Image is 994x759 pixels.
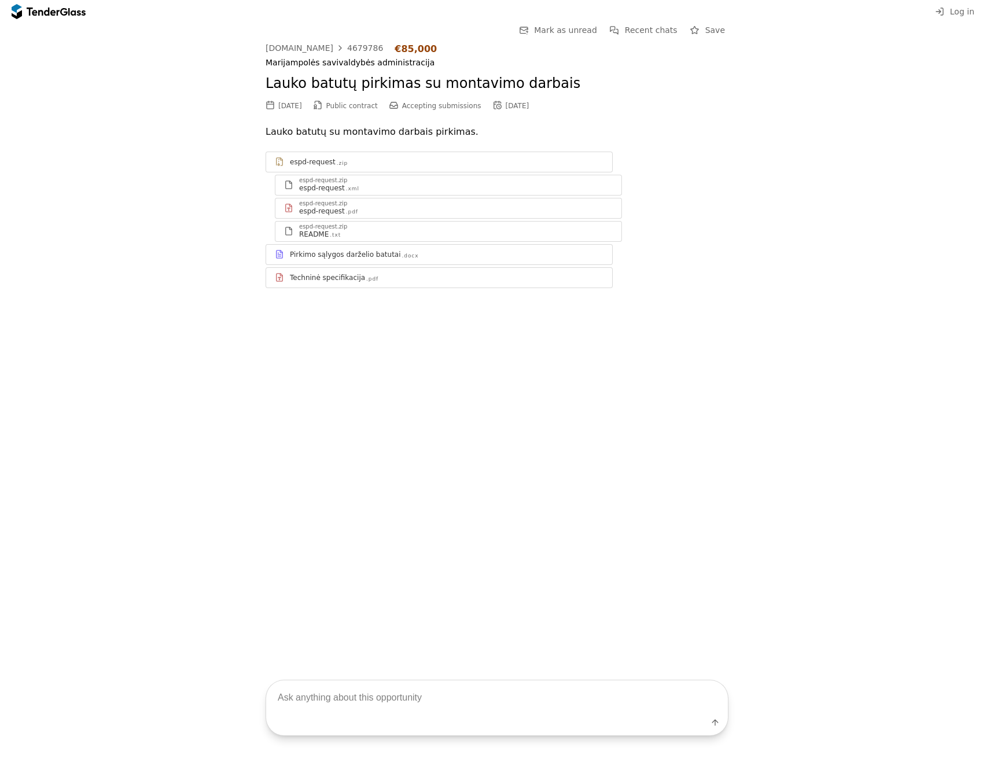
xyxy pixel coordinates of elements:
button: Recent chats [606,23,681,38]
div: .pdf [366,275,378,283]
div: [DOMAIN_NAME] [266,44,333,52]
div: Pirkimo sąlygos darželio batutai [290,250,401,259]
a: espd-request.zipespd-request.pdf [275,198,622,219]
div: espd-request.zip [299,224,347,230]
div: .zip [337,160,348,167]
h2: Lauko batutų pirkimas su montavimo darbais [266,74,728,94]
div: .pdf [346,208,358,216]
a: [DOMAIN_NAME]4679786 [266,43,383,53]
div: espd-request.zip [299,201,347,207]
button: Save [687,23,728,38]
button: Mark as unread [516,23,601,38]
div: [DATE] [506,102,529,110]
div: €85,000 [395,43,437,54]
span: Log in [950,7,974,16]
span: Public contract [326,102,378,110]
button: Log in [932,5,978,19]
div: Marijampolės savivaldybės administracija [266,58,728,68]
div: espd-request [290,157,336,167]
span: Save [705,25,725,35]
div: Techninė specifikacija [290,273,365,282]
a: espd-request.zip [266,152,613,172]
a: espd-request.zipREADME.txt [275,221,622,242]
div: .docx [402,252,419,260]
a: espd-request.zipespd-request.xml [275,175,622,196]
a: Pirkimo sąlygos darželio batutai.docx [266,244,613,265]
div: espd-request [299,207,345,216]
span: Mark as unread [534,25,597,35]
div: README [299,230,329,239]
a: Techninė specifikacija.pdf [266,267,613,288]
span: Accepting submissions [402,102,481,110]
div: .txt [330,231,341,239]
div: espd-request.zip [299,178,347,183]
p: Lauko batutų su montavimo darbais pirkimas. [266,124,728,140]
div: espd-request [299,183,345,193]
div: [DATE] [278,102,302,110]
div: 4679786 [347,44,383,52]
span: Recent chats [625,25,678,35]
div: .xml [346,185,359,193]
